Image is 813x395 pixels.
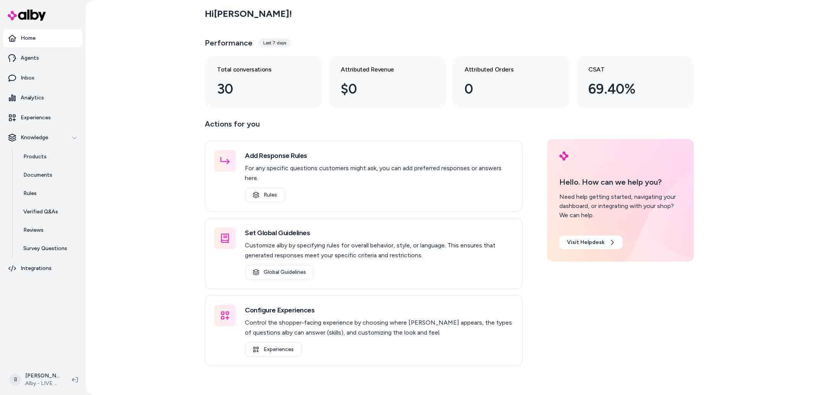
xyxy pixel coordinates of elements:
button: B[PERSON_NAME]Alby - LIVE on [DOMAIN_NAME] [5,367,66,392]
a: Products [16,148,83,166]
h3: Set Global Guidelines [245,228,513,238]
p: Agents [21,54,39,62]
h3: Configure Experiences [245,305,513,315]
p: Experiences [21,114,51,122]
p: Analytics [21,94,44,102]
p: [PERSON_NAME] [25,372,60,380]
h3: Total conversations [217,65,298,74]
a: Experiences [3,109,83,127]
a: Rules [245,188,285,202]
h3: Attributed Orders [465,65,546,74]
span: B [9,374,21,386]
p: Control the shopper-facing experience by choosing where [PERSON_NAME] appears, the types of quest... [245,318,513,338]
div: $0 [341,79,422,99]
a: Verified Q&As [16,203,83,221]
a: Reviews [16,221,83,239]
div: Last 7 days [259,38,291,47]
h3: Attributed Revenue [341,65,422,74]
a: Visit Helpdesk [559,236,623,249]
p: For any specific questions customers might ask, you can add preferred responses or answers here. [245,163,513,183]
p: Products [23,153,47,161]
a: Documents [16,166,83,184]
a: Attributed Revenue $0 [329,56,446,109]
p: Customize alby by specifying rules for overall behavior, style, or language. This ensures that ge... [245,241,513,260]
p: Home [21,34,36,42]
span: Alby - LIVE on [DOMAIN_NAME] [25,380,60,387]
a: Home [3,29,83,47]
a: Analytics [3,89,83,107]
a: Total conversations 30 [205,56,322,109]
a: Inbox [3,69,83,87]
p: Documents [23,171,52,179]
a: CSAT 69.40% [576,56,694,109]
h3: Add Response Rules [245,150,513,161]
div: 30 [217,79,298,99]
a: Experiences [245,342,302,357]
p: Verified Q&As [23,208,58,216]
div: 0 [465,79,546,99]
a: Rules [16,184,83,203]
a: Integrations [3,259,83,278]
p: Actions for you [205,118,523,136]
img: alby Logo [559,151,568,161]
p: Inbox [21,74,34,82]
a: Attributed Orders 0 [452,56,570,109]
p: Survey Questions [23,245,67,252]
p: Hello. How can we help you? [559,176,682,188]
p: Rules [23,190,37,197]
h3: Performance [205,37,253,48]
a: Survey Questions [16,239,83,258]
a: Global Guidelines [245,265,314,280]
h3: CSAT [588,65,669,74]
p: Integrations [21,265,52,272]
div: Need help getting started, navigating your dashboard, or integrating with your shop? We can help. [559,192,682,220]
div: 69.40% [588,79,669,99]
p: Knowledge [21,134,48,141]
button: Knowledge [3,128,83,147]
p: Reviews [23,226,44,234]
img: alby Logo [8,10,46,21]
h2: Hi [PERSON_NAME] ! [205,8,292,20]
a: Agents [3,49,83,67]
